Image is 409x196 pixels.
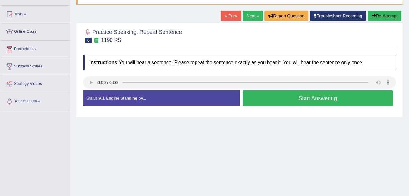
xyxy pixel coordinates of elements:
div: Status: [83,90,240,106]
a: Troubleshoot Recording [310,11,366,21]
a: Tests [0,6,70,21]
button: Re-Attempt [368,11,401,21]
small: 1190 RS [101,37,121,43]
a: Success Stories [0,58,70,73]
h4: You will hear a sentence. Please repeat the sentence exactly as you hear it. You will hear the se... [83,55,396,70]
button: Report Question [264,11,308,21]
a: Strategy Videos [0,75,70,91]
a: « Prev [221,11,241,21]
a: Your Account [0,93,70,108]
strong: A.I. Engine Standing by... [99,96,146,100]
small: Exam occurring question [93,38,100,43]
h2: Practice Speaking: Repeat Sentence [83,28,182,43]
button: Start Answering [243,90,393,106]
a: Online Class [0,23,70,38]
a: Predictions [0,41,70,56]
span: 6 [85,38,92,43]
a: Next » [243,11,263,21]
b: Instructions: [89,60,119,65]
